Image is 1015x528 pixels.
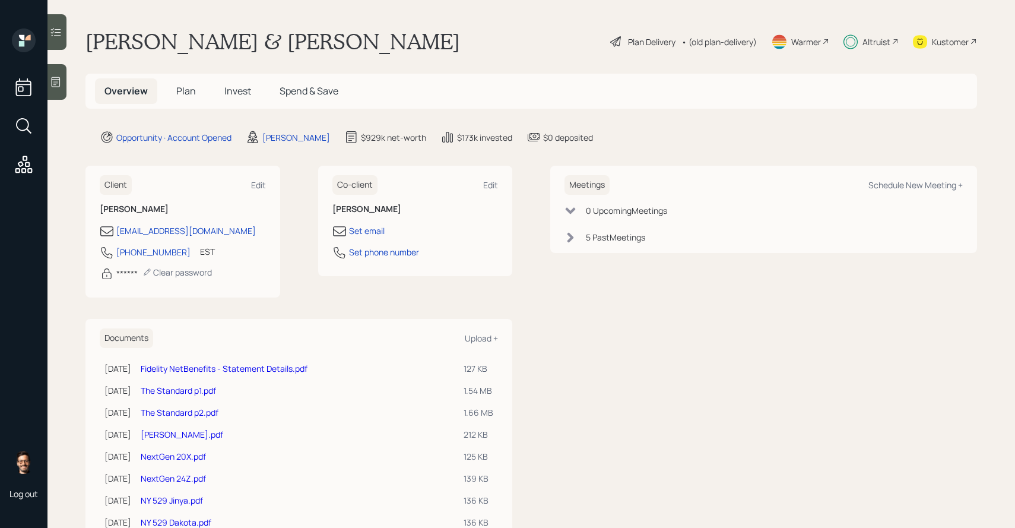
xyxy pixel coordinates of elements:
div: Set email [349,225,385,237]
a: Fidelity NetBenefits - Statement Details.pdf [141,363,307,374]
h6: Co-client [332,175,378,195]
h1: [PERSON_NAME] & [PERSON_NAME] [85,29,460,55]
a: [PERSON_NAME].pdf [141,429,223,440]
a: The Standard p2.pdf [141,407,218,418]
div: Opportunity · Account Opened [116,131,231,144]
div: [DATE] [104,450,131,463]
div: Edit [483,179,498,191]
div: 139 KB [464,472,493,485]
div: [DATE] [104,428,131,441]
div: [DATE] [104,494,131,507]
h6: Client [100,175,132,195]
div: [PERSON_NAME] [262,131,330,144]
a: NextGen 20X.pdf [141,451,206,462]
h6: Meetings [564,175,610,195]
div: 0 Upcoming Meeting s [586,204,667,217]
a: NY 529 Dakota.pdf [141,517,211,528]
div: Clear password [142,267,212,278]
a: NY 529 Jinya.pdf [141,495,203,506]
div: [DATE] [104,472,131,485]
div: 1.66 MB [464,406,493,419]
div: $173k invested [457,131,512,144]
div: 127 KB [464,362,493,375]
div: 125 KB [464,450,493,463]
div: 5 Past Meeting s [586,231,645,244]
div: 212 KB [464,428,493,441]
div: Log out [9,488,38,499]
span: Invest [224,84,251,97]
a: The Standard p1.pdf [141,385,216,396]
div: Edit [251,179,266,191]
div: [DATE] [104,384,131,397]
div: 136 KB [464,494,493,507]
div: [DATE] [104,406,131,419]
img: sami-boghos-headshot.png [12,450,36,474]
h6: Documents [100,328,153,348]
span: Plan [176,84,196,97]
div: 1.54 MB [464,384,493,397]
div: Schedule New Meeting + [868,179,963,191]
h6: [PERSON_NAME] [332,204,499,214]
span: Spend & Save [280,84,338,97]
div: Warmer [791,36,821,48]
div: Kustomer [932,36,969,48]
a: NextGen 24Z.pdf [141,473,206,484]
span: Overview [104,84,148,97]
div: • (old plan-delivery) [681,36,757,48]
div: [PHONE_NUMBER] [116,246,191,258]
div: $0 deposited [543,131,593,144]
div: [DATE] [104,362,131,375]
div: Set phone number [349,246,419,258]
div: Upload + [465,333,498,344]
div: Plan Delivery [628,36,675,48]
div: $929k net-worth [361,131,426,144]
div: [EMAIL_ADDRESS][DOMAIN_NAME] [116,225,256,237]
div: EST [200,245,215,258]
h6: [PERSON_NAME] [100,204,266,214]
div: Altruist [862,36,890,48]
